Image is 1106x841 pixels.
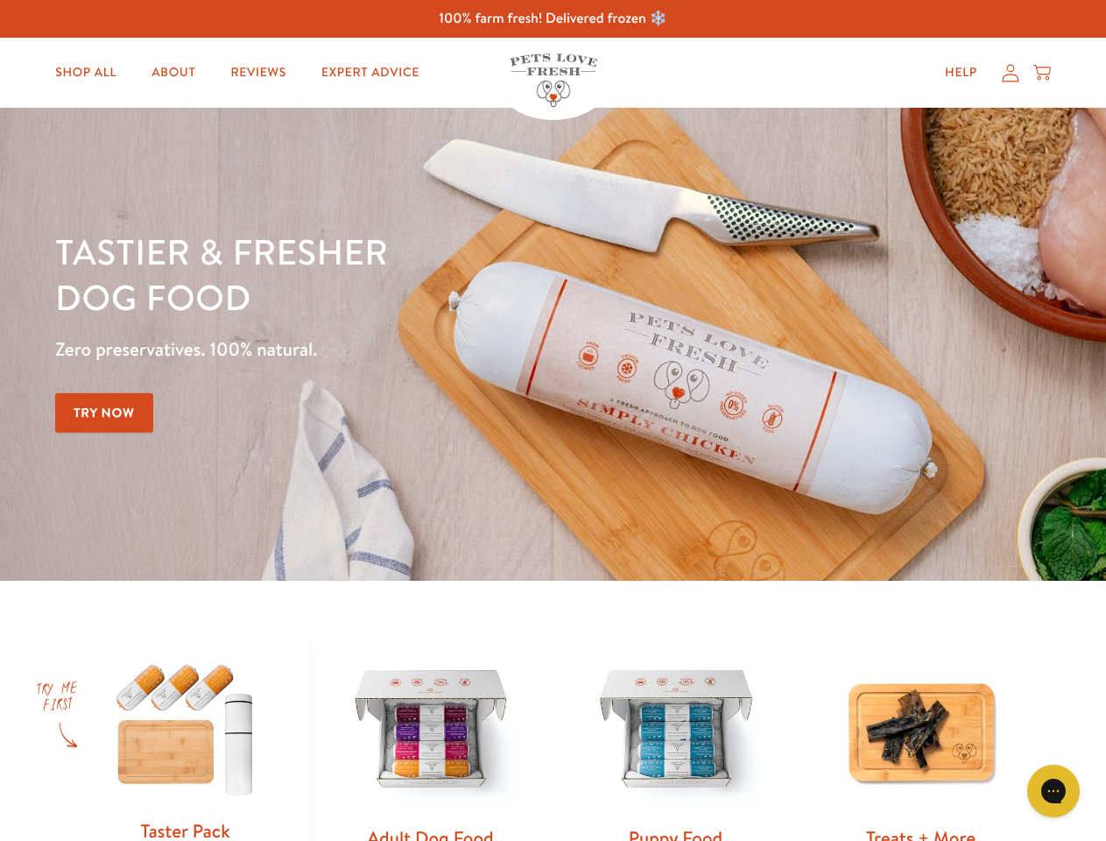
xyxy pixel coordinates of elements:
[931,55,991,90] a: Help
[1018,759,1088,823] iframe: Gorgias live chat messenger
[307,55,433,90] a: Expert Advice
[55,229,719,320] h1: Tastier & fresher dog food
[216,55,299,90] a: Reviews
[137,55,209,90] a: About
[510,53,597,107] img: Pets Love Fresh
[41,55,130,90] a: Shop All
[55,334,719,365] p: Zero preservatives. 100% natural.
[55,393,153,433] a: Try Now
